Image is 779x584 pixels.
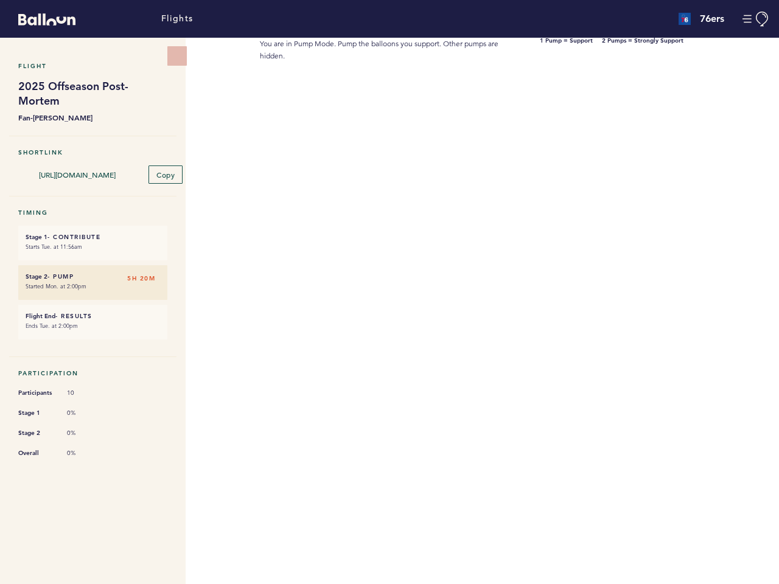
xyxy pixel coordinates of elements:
span: Stage 2 [18,427,55,439]
button: Copy [148,165,183,184]
span: Copy [156,170,175,179]
h5: Participation [18,369,167,377]
span: 0% [67,429,103,437]
b: 1 Pump = Support [540,38,593,62]
svg: Balloon [18,13,75,26]
span: Stage 1 [18,407,55,419]
h6: - Pump [26,273,160,280]
small: Stage 2 [26,273,47,280]
time: Ends Tue. at 2:00pm [26,322,78,330]
small: Flight End [26,312,55,320]
h4: 76ers [700,12,724,26]
span: 0% [67,409,103,417]
span: 10 [67,389,103,397]
span: 5H 20M [127,273,155,285]
small: Stage 1 [26,233,47,241]
time: Started Mon. at 2:00pm [26,282,86,290]
a: Flights [161,12,194,26]
b: Fan-[PERSON_NAME] [18,111,167,123]
h6: - Results [26,312,160,320]
h5: Flight [18,62,167,70]
button: Manage Account [742,12,770,27]
p: You are in Pump Mode. Pump the balloons you support. Other pumps are hidden. [260,38,511,62]
h5: Shortlink [18,148,167,156]
span: 0% [67,449,103,457]
h6: - Contribute [26,233,160,241]
b: 2 Pumps = Strongly Support [602,38,683,62]
span: Participants [18,387,55,399]
span: Overall [18,447,55,459]
h1: 2025 Offseason Post-Mortem [18,79,167,108]
time: Starts Tue. at 11:56am [26,243,82,251]
a: Balloon [9,12,75,25]
h5: Timing [18,209,167,217]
